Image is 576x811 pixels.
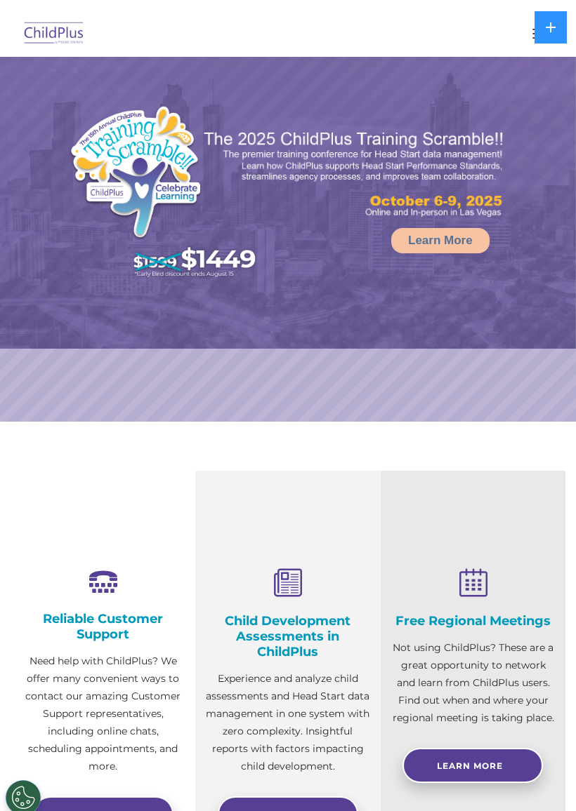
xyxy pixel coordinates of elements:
h4: Reliable Customer Support [21,600,185,631]
span: Learn More [252,798,318,808]
a: Learn More [391,217,490,242]
h4: Free Regional Meetings [391,602,555,617]
p: Experience and analyze child assessments and Head Start data management in one system with zero c... [206,659,369,764]
span: Learn more [67,798,133,808]
span: Learn More [437,749,503,760]
a: Learn More [402,737,543,772]
button: Cookies Settings [6,769,41,804]
img: ChildPlus by Procare Solutions [21,6,87,39]
p: Need help with ChildPlus? We offer many convenient ways to contact our amazing Customer Support r... [21,641,185,764]
h4: Child Development Assessments in ChildPlus [206,602,369,648]
p: Not using ChildPlus? These are a great opportunity to network and learn from ChildPlus users. Fin... [391,628,555,716]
